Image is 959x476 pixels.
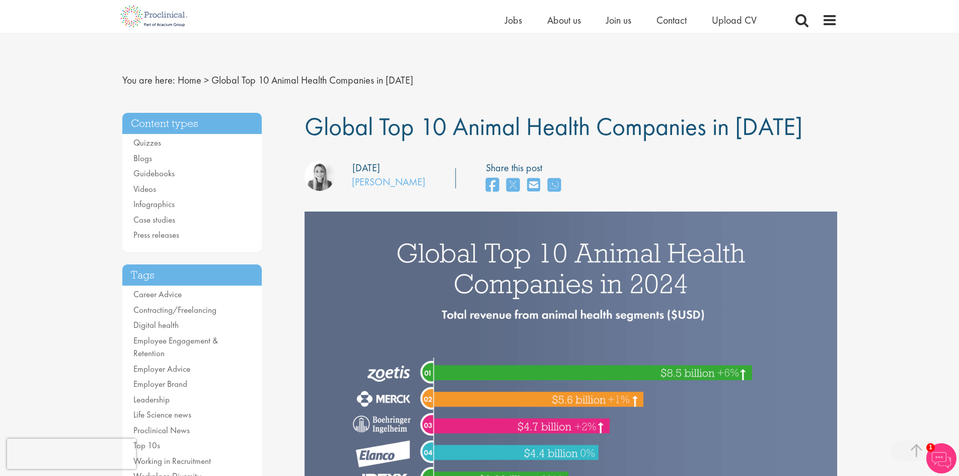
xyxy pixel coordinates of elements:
a: share on whats app [548,175,561,196]
span: > [204,74,209,87]
a: breadcrumb link [178,74,201,87]
span: 1 [926,443,935,452]
a: Videos [133,183,156,194]
a: share on facebook [486,175,499,196]
a: Blogs [133,153,152,164]
h3: Tags [122,264,262,286]
a: Top 10s [133,440,160,451]
a: Guidebooks [133,168,175,179]
label: Share this post [486,161,566,175]
span: Global Top 10 Animal Health Companies in [DATE] [305,110,802,143]
a: [PERSON_NAME] [352,175,425,188]
a: Working in Recruitment [133,455,211,466]
span: You are here: [122,74,175,87]
a: Employee Engagement & Retention [133,335,218,359]
a: Digital health [133,319,179,330]
a: Proclinical News [133,425,190,436]
h3: Content types [122,113,262,134]
a: Contact [656,14,687,27]
a: Upload CV [712,14,757,27]
a: Join us [606,14,631,27]
a: Jobs [505,14,522,27]
div: [DATE] [352,161,380,175]
a: Leadership [133,394,170,405]
a: Case studies [133,214,175,225]
a: About us [547,14,581,27]
a: Contracting/Freelancing [133,304,216,315]
img: Hannah Burke [305,161,335,191]
a: Quizzes [133,137,161,148]
iframe: reCAPTCHA [7,439,136,469]
a: share on twitter [506,175,520,196]
span: Global Top 10 Animal Health Companies in [DATE] [211,74,413,87]
a: Employer Advice [133,363,190,374]
a: Career Advice [133,289,182,300]
img: Chatbot [926,443,956,473]
a: share on email [527,175,540,196]
a: Life Science news [133,409,191,420]
a: Employer Brand [133,378,187,389]
a: Press releases [133,229,179,240]
a: Infographics [133,198,175,210]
